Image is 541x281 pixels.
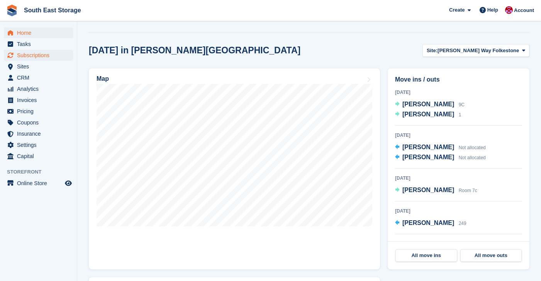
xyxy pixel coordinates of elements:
span: Coupons [17,117,63,128]
a: All move outs [460,249,522,262]
div: [DATE] [395,240,522,247]
img: Roger Norris [505,6,513,14]
img: stora-icon-8386f47178a22dfd0bd8f6a31ec36ba5ce8667c1dd55bd0f319d3a0aa187defe.svg [6,5,18,16]
a: [PERSON_NAME] Not allocated [395,153,486,163]
span: Site: [427,47,438,54]
a: [PERSON_NAME] 1 [395,110,461,120]
h2: [DATE] in [PERSON_NAME][GEOGRAPHIC_DATA] [89,45,300,56]
span: Help [487,6,498,14]
span: [PERSON_NAME] [402,154,454,160]
span: Settings [17,140,63,150]
a: menu [4,106,73,117]
a: menu [4,72,73,83]
span: 249 [459,221,466,226]
span: [PERSON_NAME] [402,220,454,226]
span: Account [514,7,534,14]
span: Room 7c [459,188,477,193]
span: Home [17,27,63,38]
a: Map [89,68,380,269]
span: CRM [17,72,63,83]
a: menu [4,117,73,128]
a: menu [4,39,73,49]
span: 9C [459,102,465,107]
a: All move ins [395,249,457,262]
span: Capital [17,151,63,162]
a: [PERSON_NAME] Not allocated [395,143,486,153]
span: Subscriptions [17,50,63,61]
a: [PERSON_NAME] Room 7c [395,186,477,196]
div: [DATE] [395,208,522,215]
a: menu [4,151,73,162]
a: menu [4,140,73,150]
span: Tasks [17,39,63,49]
div: [DATE] [395,175,522,182]
a: menu [4,178,73,189]
a: menu [4,128,73,139]
span: [PERSON_NAME] [402,187,454,193]
span: [PERSON_NAME] Way Folkestone [438,47,519,54]
a: menu [4,50,73,61]
span: Pricing [17,106,63,117]
span: Create [449,6,465,14]
a: menu [4,95,73,106]
span: Insurance [17,128,63,139]
a: menu [4,27,73,38]
span: [PERSON_NAME] [402,101,454,107]
div: [DATE] [395,132,522,139]
span: Not allocated [459,145,486,150]
span: Storefront [7,168,77,176]
a: Preview store [64,179,73,188]
button: Site: [PERSON_NAME] Way Folkestone [422,44,529,57]
a: menu [4,61,73,72]
h2: Map [97,75,109,82]
span: Online Store [17,178,63,189]
span: Not allocated [459,155,486,160]
a: menu [4,83,73,94]
a: South East Storage [21,4,84,17]
span: [PERSON_NAME] [402,144,454,150]
span: Analytics [17,83,63,94]
span: Invoices [17,95,63,106]
a: [PERSON_NAME] 249 [395,218,466,228]
h2: Move ins / outs [395,75,522,84]
a: [PERSON_NAME] 9C [395,100,465,110]
div: [DATE] [395,89,522,96]
span: [PERSON_NAME] [402,111,454,118]
span: 1 [459,112,461,118]
span: Sites [17,61,63,72]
